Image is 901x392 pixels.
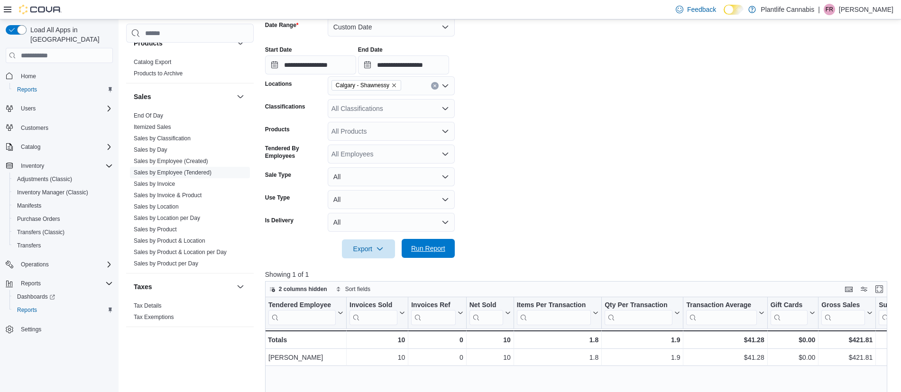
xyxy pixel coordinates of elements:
span: Reports [17,306,37,314]
div: Sales [126,110,254,273]
button: Transfers [9,239,117,252]
div: $421.81 [821,334,873,346]
span: Inventory Manager (Classic) [17,189,88,196]
span: Reports [13,84,113,95]
button: Gross Sales [821,301,873,325]
span: Tax Details [134,302,162,310]
label: Start Date [265,46,292,54]
button: Catalog [17,141,44,153]
button: Inventory Manager (Classic) [9,186,117,199]
div: Tendered Employee [268,301,336,325]
button: Keyboard shortcuts [843,283,855,295]
span: Adjustments (Classic) [13,173,113,185]
p: Plantlife Cannabis [761,4,814,15]
button: All [328,167,455,186]
div: Invoices Ref [411,301,455,310]
a: Itemized Sales [134,124,171,130]
div: $0.00 [770,352,815,364]
a: Sales by Product [134,226,177,233]
a: Tax Exemptions [134,314,174,320]
a: Sales by Location per Day [134,215,200,221]
div: Invoices Sold [349,301,397,325]
a: Dashboards [13,291,59,302]
div: $41.28 [686,334,764,346]
label: Sale Type [265,171,291,179]
button: Open list of options [441,150,449,158]
button: Invoices Sold [349,301,405,325]
a: Settings [17,324,45,335]
button: Operations [17,259,53,270]
span: Load All Apps in [GEOGRAPHIC_DATA] [27,25,113,44]
div: Faye Rawcliffe [824,4,835,15]
span: Purchase Orders [13,213,113,225]
span: Sales by Product & Location [134,237,205,245]
button: Open list of options [441,105,449,112]
div: Invoices Sold [349,301,397,310]
label: Use Type [265,194,290,201]
span: Sales by Classification [134,135,191,142]
span: Itemized Sales [134,123,171,131]
span: Operations [21,261,49,268]
a: Transfers (Classic) [13,227,68,238]
a: Reports [13,84,41,95]
div: Gift Cards [770,301,808,310]
button: Invoices Ref [411,301,463,325]
img: Cova [19,5,62,14]
label: Locations [265,80,292,88]
a: Home [17,71,40,82]
span: Users [17,103,113,114]
div: 1.9 [605,334,680,346]
button: Sort fields [332,283,374,295]
button: Transfers (Classic) [9,226,117,239]
button: Export [342,239,395,258]
span: Run Report [411,244,445,253]
div: 1.9 [605,352,680,364]
button: Home [2,69,117,82]
h3: Products [134,38,163,48]
label: Classifications [265,103,305,110]
div: Net Sold [469,301,503,325]
div: Transaction Average [686,301,756,310]
button: Manifests [9,199,117,212]
button: Qty Per Transaction [605,301,680,325]
span: Catalog [17,141,113,153]
span: Catalog [21,143,40,151]
div: 0 [411,352,463,364]
button: Adjustments (Classic) [9,173,117,186]
button: All [328,213,455,232]
button: Users [2,102,117,115]
span: Sales by Location [134,203,179,210]
button: Reports [2,277,117,290]
span: Transfers (Classic) [17,228,64,236]
a: Catalog Export [134,59,171,65]
div: 10 [349,352,405,364]
button: Net Sold [469,301,510,325]
span: Settings [21,326,41,333]
span: End Of Day [134,112,163,119]
a: Reports [13,304,41,316]
span: Home [17,70,113,82]
button: Gift Cards [770,301,815,325]
button: Sales [134,92,233,101]
nav: Complex example [6,65,113,361]
label: Tendered By Employees [265,145,324,160]
span: Export [348,239,389,258]
a: Dashboards [9,290,117,303]
button: Custom Date [328,18,455,36]
button: Purchase Orders [9,212,117,226]
div: Items Per Transaction [516,301,591,310]
a: Products to Archive [134,70,183,77]
button: Users [17,103,39,114]
a: Tax Details [134,302,162,309]
button: Customers [2,121,117,135]
span: Inventory [21,162,44,170]
button: Transaction Average [686,301,764,325]
button: Reports [9,303,117,317]
button: Catalog [2,140,117,154]
label: Products [265,126,290,133]
div: Gross Sales [821,301,865,325]
div: $421.81 [821,352,873,364]
button: Inventory [2,159,117,173]
div: 0 [411,334,463,346]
